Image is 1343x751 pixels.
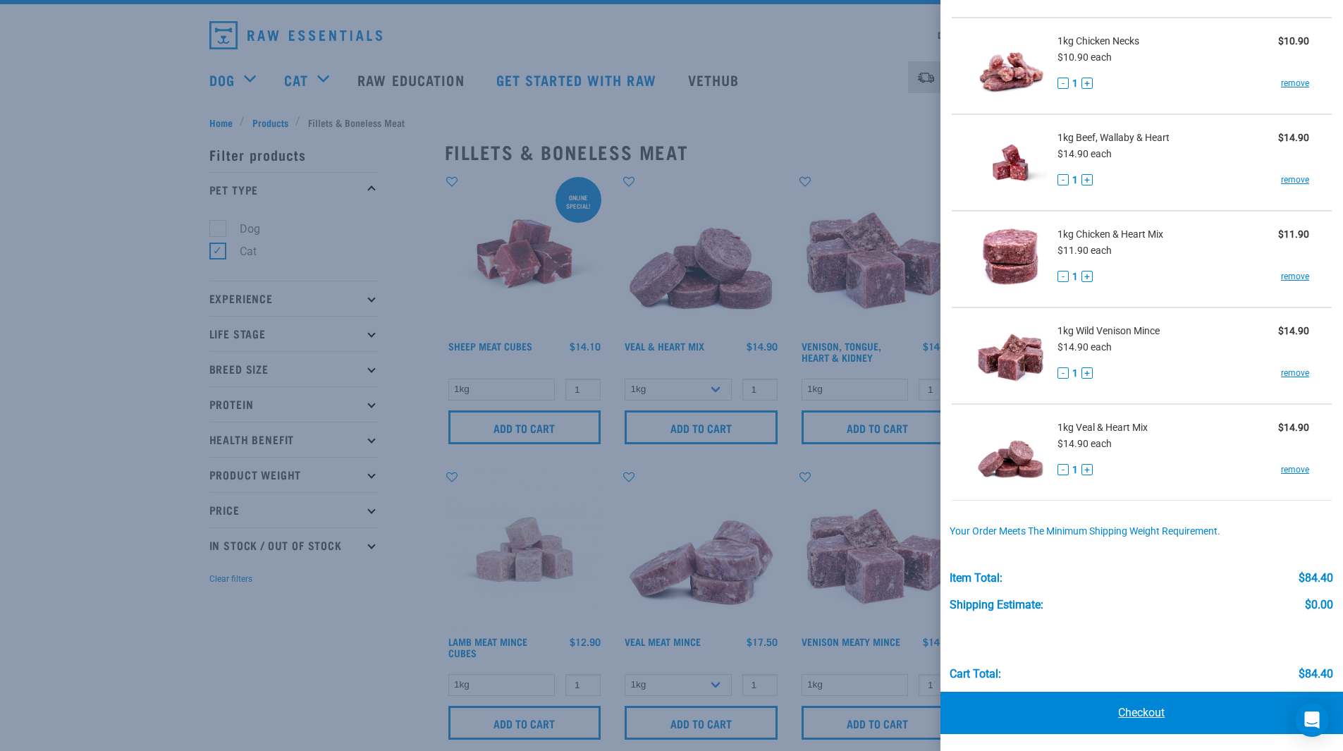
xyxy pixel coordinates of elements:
strong: $14.90 [1278,422,1309,433]
strong: $14.90 [1278,325,1309,336]
img: Wild Venison Mince [974,319,1047,392]
div: Item Total: [950,572,1002,585]
a: remove [1281,463,1309,476]
span: 1 [1072,463,1078,477]
div: Shipping Estimate: [950,599,1043,611]
span: $14.90 each [1057,341,1112,353]
span: 1kg Veal & Heart Mix [1057,420,1148,435]
a: remove [1281,173,1309,186]
img: Veal & Heart Mix [974,416,1047,489]
a: remove [1281,367,1309,379]
img: Chicken & Heart Mix [974,223,1047,295]
button: - [1057,78,1069,89]
a: remove [1281,270,1309,283]
div: Your order meets the minimum shipping weight requirement. [950,526,1333,537]
span: 1 [1072,269,1078,284]
div: $84.40 [1299,572,1333,585]
a: remove [1281,77,1309,90]
span: $14.90 each [1057,148,1112,159]
button: + [1081,78,1093,89]
div: $0.00 [1305,599,1333,611]
span: 1 [1072,76,1078,91]
button: + [1081,174,1093,185]
strong: $11.90 [1278,228,1309,240]
span: 1 [1072,173,1078,188]
strong: $10.90 [1278,35,1309,47]
span: 1 [1072,366,1078,381]
button: - [1057,367,1069,379]
button: - [1057,464,1069,475]
span: 1kg Wild Venison Mince [1057,324,1160,338]
button: + [1081,464,1093,475]
button: + [1081,271,1093,282]
span: 1kg Chicken & Heart Mix [1057,227,1163,242]
span: 1kg Beef, Wallaby & Heart [1057,130,1170,145]
img: Beef, Wallaby & Heart [974,126,1047,199]
span: $10.90 each [1057,51,1112,63]
button: - [1057,271,1069,282]
img: Chicken Necks [974,30,1047,102]
div: Cart total: [950,668,1001,680]
button: + [1081,367,1093,379]
div: Open Intercom Messenger [1295,703,1329,737]
span: 1kg Chicken Necks [1057,34,1139,49]
div: $84.40 [1299,668,1333,680]
span: $11.90 each [1057,245,1112,256]
strong: $14.90 [1278,132,1309,143]
span: $14.90 each [1057,438,1112,449]
button: - [1057,174,1069,185]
